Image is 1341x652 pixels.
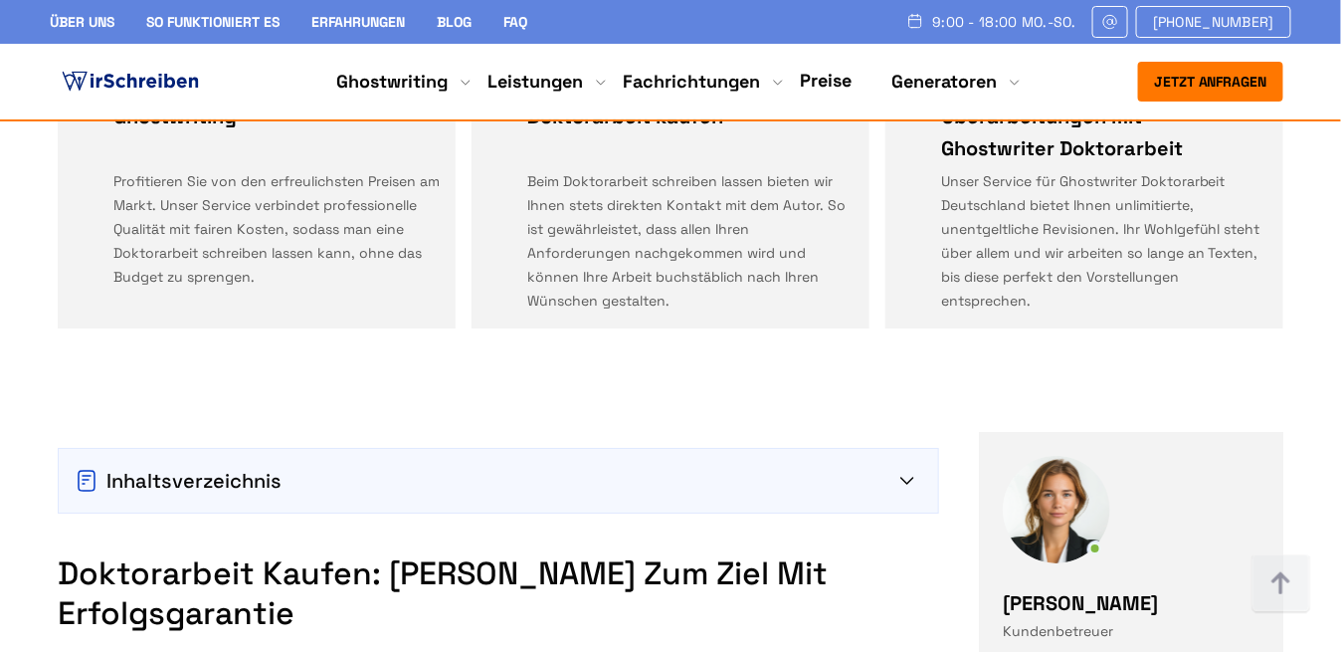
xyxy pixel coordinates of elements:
[1251,554,1311,614] img: button top
[58,67,203,97] img: logo ghostwriter-österreich
[50,13,114,31] a: Über uns
[311,13,405,31] a: Erfahrungen
[527,169,854,313] div: Beim Doktorarbeit schreiben lassen bieten wir Ihnen stets direkten Kontakt mit dem Autor. So ist ...
[1003,456,1110,563] img: Magdalena Kaufman
[623,70,760,94] a: Fachrichtungen
[1138,62,1283,102] button: Jetzt anfragen
[932,14,1076,30] span: 9:00 - 18:00 Mo.-So.
[1136,6,1291,38] a: [PHONE_NUMBER]
[487,70,583,94] a: Leistungen
[1153,14,1274,30] span: [PHONE_NUMBER]
[113,169,440,313] div: Profitieren Sie von den erfreulichsten Preisen am Markt. Unser Service verbindet professionelle Q...
[906,13,924,29] img: Schedule
[891,70,997,94] a: Generatoren
[437,13,472,31] a: Blog
[146,13,280,31] a: So funktioniert es
[1101,14,1119,30] img: Email
[941,169,1267,313] div: Unser Service für Ghostwriter Doktorarbeit Deutschland bietet Ihnen unlimitierte, unentgeltliche ...
[1003,587,1158,619] div: [PERSON_NAME]
[1003,619,1158,643] div: Kundenbetreuer
[503,13,527,31] a: FAQ
[800,69,852,92] a: Preise
[58,553,939,633] h2: Doktorarbeit kaufen: [PERSON_NAME] zum Ziel mit Erfolgsgarantie
[336,70,448,94] a: Ghostwriting
[75,465,922,497] div: Inhaltsverzeichnis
